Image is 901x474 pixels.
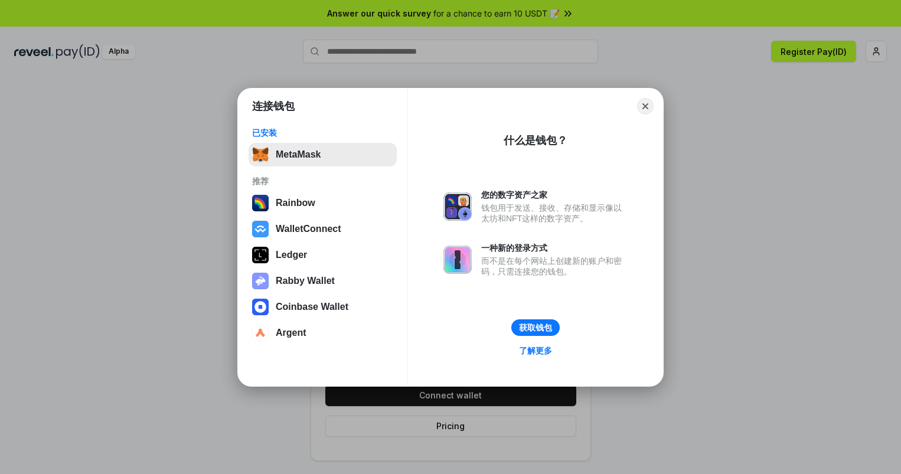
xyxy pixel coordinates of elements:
div: Ledger [276,250,307,260]
div: WalletConnect [276,224,341,234]
div: 已安装 [252,128,393,138]
img: svg+xml,%3Csvg%20width%3D%2228%22%20height%3D%2228%22%20viewBox%3D%220%200%2028%2028%22%20fill%3D... [252,299,269,315]
button: Ledger [249,243,397,267]
img: svg+xml,%3Csvg%20width%3D%22120%22%20height%3D%22120%22%20viewBox%3D%220%200%20120%20120%22%20fil... [252,195,269,211]
img: svg+xml,%3Csvg%20xmlns%3D%22http%3A%2F%2Fwww.w3.org%2F2000%2Fsvg%22%20fill%3D%22none%22%20viewBox... [443,246,472,274]
img: svg+xml,%3Csvg%20width%3D%2228%22%20height%3D%2228%22%20viewBox%3D%220%200%2028%2028%22%20fill%3D... [252,325,269,341]
button: WalletConnect [249,217,397,241]
div: 而不是在每个网站上创建新的账户和密码，只需连接您的钱包。 [481,256,628,277]
button: MetaMask [249,143,397,166]
img: svg+xml,%3Csvg%20xmlns%3D%22http%3A%2F%2Fwww.w3.org%2F2000%2Fsvg%22%20fill%3D%22none%22%20viewBox... [252,273,269,289]
button: Coinbase Wallet [249,295,397,319]
img: svg+xml,%3Csvg%20fill%3D%22none%22%20height%3D%2233%22%20viewBox%3D%220%200%2035%2033%22%20width%... [252,146,269,163]
div: 什么是钱包？ [504,133,567,148]
img: svg+xml,%3Csvg%20xmlns%3D%22http%3A%2F%2Fwww.w3.org%2F2000%2Fsvg%22%20fill%3D%22none%22%20viewBox... [443,192,472,221]
div: 钱包用于发送、接收、存储和显示像以太坊和NFT这样的数字资产。 [481,202,628,224]
button: Rabby Wallet [249,269,397,293]
div: 获取钱包 [519,322,552,333]
div: Rabby Wallet [276,276,335,286]
div: Argent [276,328,306,338]
button: 获取钱包 [511,319,560,336]
button: Rainbow [249,191,397,215]
button: Argent [249,321,397,345]
div: Coinbase Wallet [276,302,348,312]
a: 了解更多 [512,343,559,358]
button: Close [637,98,654,115]
div: 推荐 [252,176,393,187]
div: Rainbow [276,198,315,208]
div: MetaMask [276,149,321,160]
h1: 连接钱包 [252,99,295,113]
div: 您的数字资产之家 [481,189,628,200]
img: svg+xml,%3Csvg%20xmlns%3D%22http%3A%2F%2Fwww.w3.org%2F2000%2Fsvg%22%20width%3D%2228%22%20height%3... [252,247,269,263]
div: 一种新的登录方式 [481,243,628,253]
img: svg+xml,%3Csvg%20width%3D%2228%22%20height%3D%2228%22%20viewBox%3D%220%200%2028%2028%22%20fill%3D... [252,221,269,237]
div: 了解更多 [519,345,552,356]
